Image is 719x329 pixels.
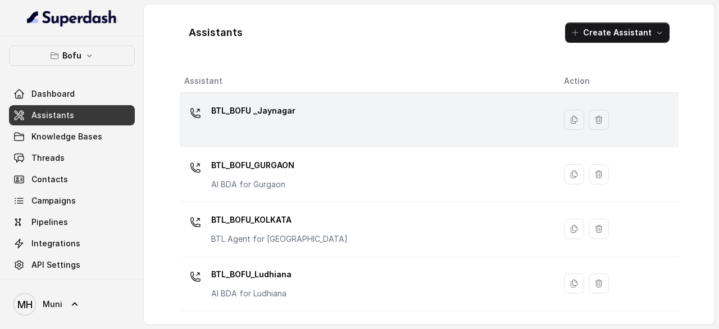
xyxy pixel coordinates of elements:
span: Muni [43,299,62,310]
p: BTL_BOFU_Ludhiana [211,265,292,283]
a: Pipelines [9,212,135,232]
span: API Settings [31,259,80,271]
h1: Assistants [189,24,243,42]
img: light.svg [27,9,117,27]
th: Action [555,70,679,93]
th: Assistant [180,70,555,93]
p: Bofu [62,49,81,62]
span: Knowledge Bases [31,131,102,142]
span: Contacts [31,174,68,185]
a: Knowledge Bases [9,127,135,147]
button: Bofu [9,46,135,66]
a: Assistants [9,105,135,125]
a: API Settings [9,255,135,275]
p: AI BDA for Gurgaon [211,179,294,190]
a: Voices Library [9,276,135,296]
a: Muni [9,289,135,320]
span: Pipelines [31,217,68,228]
span: Integrations [31,238,80,249]
p: BTL Agent for [GEOGRAPHIC_DATA] [211,233,348,245]
p: BTL_BOFU _Jaynagar [211,102,295,120]
button: Create Assistant [565,22,670,43]
a: Campaigns [9,191,135,211]
p: BTL_BOFU_KOLKATA [211,211,348,229]
span: Campaigns [31,195,76,206]
p: BTL_BOFU_GURGAON [211,156,294,174]
span: Dashboard [31,88,75,100]
span: Assistants [31,110,74,121]
a: Contacts [9,169,135,190]
a: Dashboard [9,84,135,104]
span: Threads [31,152,65,164]
a: Threads [9,148,135,168]
text: MH [17,299,33,310]
p: AI BDA for Ludhiana [211,288,292,299]
a: Integrations [9,233,135,254]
